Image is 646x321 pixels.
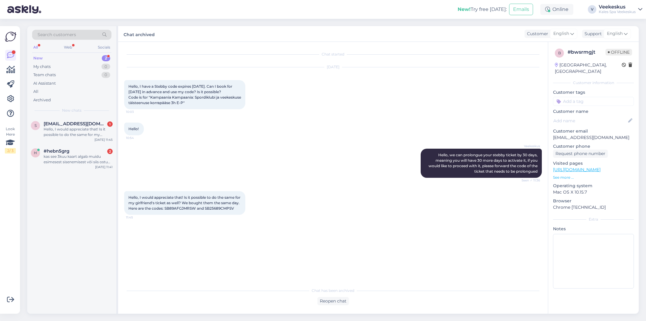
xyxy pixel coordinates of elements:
span: Chat has been archived [312,288,354,293]
p: Chrome [TECHNICAL_ID] [553,204,634,211]
div: Extra [553,217,634,222]
p: Browser [553,198,634,204]
div: All [33,89,38,95]
p: Notes [553,226,634,232]
div: All [32,43,39,51]
span: Seen ✓ 11:36 [517,178,540,183]
p: See more ... [553,175,634,180]
div: Look Here [5,126,16,154]
div: Customer information [553,80,634,86]
a: [URL][DOMAIN_NAME] [553,167,601,172]
div: Reopen chat [317,297,349,305]
div: Kales Spa Veekeskus [599,9,636,14]
img: Askly Logo [5,31,16,42]
div: Web [63,43,73,51]
span: English [553,30,569,37]
span: 11:45 [126,215,149,220]
span: Hello, I have a Stebby code expires [DATE]. Can I book for [DATE] in advance and use my code? Is ... [128,84,242,105]
p: Visited pages [553,160,634,167]
b: New! [458,6,471,12]
span: Veekeskus [517,144,540,148]
div: Customer [525,31,548,37]
span: Hello! [128,127,139,131]
div: 0 [101,72,110,78]
input: Add a tag [553,97,634,106]
p: Operating system [553,183,634,189]
div: 1 [107,121,113,127]
div: Socials [97,43,111,51]
div: Request phone number [553,150,608,158]
span: English [607,30,623,37]
div: kas see 3kuu kaart algab muidu esimesest sisenemisest või siis ostu kuupäevast ? [44,154,113,165]
div: 0 [101,64,110,70]
p: Customer name [553,108,634,115]
label: Chat archived [124,30,155,38]
div: [DATE] 11:45 [94,137,113,142]
div: Support [582,31,602,37]
span: Offline [605,49,632,56]
span: Search customers [38,32,76,38]
div: 2 / 3 [5,148,16,154]
span: s [35,123,37,128]
div: [DATE] [124,64,542,70]
div: V [588,5,596,14]
div: Veekeskus [599,5,636,9]
p: Mac OS X 10.15.7 [553,189,634,195]
div: New [33,55,43,61]
input: Add name [553,117,627,124]
span: Hello, we can prolongue your stebby ticket by 30 days, meaning you will have 30 more days to acti... [429,153,538,174]
span: #hebn5grg [44,148,69,154]
div: 2 [102,55,110,61]
p: Customer phone [553,143,634,150]
p: Customer email [553,128,634,134]
div: Archived [33,97,51,103]
div: [GEOGRAPHIC_DATA], [GEOGRAPHIC_DATA] [555,62,622,75]
span: Hello, I would appreciate that! Is it possible to do the same for my girlfriend's ticket as well?... [128,195,241,211]
div: Chat started [124,52,542,57]
div: Team chats [33,72,56,78]
p: [EMAIL_ADDRESS][DOMAIN_NAME] [553,134,634,141]
span: h [34,150,37,155]
span: New chats [62,108,81,113]
div: Try free [DATE]: [458,6,507,13]
div: My chats [33,64,51,70]
span: 10:03 [126,110,149,114]
span: sezerilyan@gmail.com [44,121,107,127]
span: 10:54 [126,136,149,140]
div: Online [540,4,573,15]
div: Hello, I would appreciate that! Is it possible to do the same for my girlfriend's ticket as well?... [44,127,113,137]
div: [DATE] 11:41 [95,165,113,169]
div: 2 [107,149,113,154]
div: AI Assistant [33,80,56,86]
a: VeekeskusKales Spa Veekeskus [599,5,642,14]
span: b [558,51,561,55]
button: Emails [509,4,533,15]
div: # bwsrmgjt [568,49,605,56]
p: Customer tags [553,89,634,96]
